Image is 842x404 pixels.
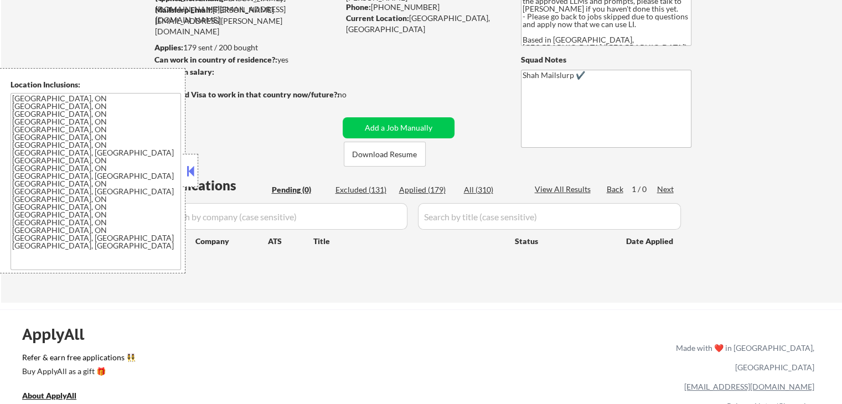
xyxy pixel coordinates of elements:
div: 1 / 0 [632,184,657,195]
div: [PERSON_NAME][EMAIL_ADDRESS][PERSON_NAME][DOMAIN_NAME] [155,4,339,37]
div: Next [657,184,675,195]
div: Pending (0) [272,184,327,195]
a: Buy ApplyAll as a gift 🎁 [22,365,133,379]
div: Title [313,236,504,247]
div: Buy ApplyAll as a gift 🎁 [22,367,133,375]
input: Search by company (case sensitive) [158,203,407,230]
button: Download Resume [344,142,426,167]
strong: Mailslurp Email: [155,5,213,14]
div: Status [515,231,610,251]
strong: Phone: [346,2,371,12]
div: Company [195,236,268,247]
div: Date Applied [626,236,675,247]
div: Excluded (131) [335,184,391,195]
input: Search by title (case sensitive) [418,203,681,230]
div: View All Results [535,184,594,195]
div: [GEOGRAPHIC_DATA], [GEOGRAPHIC_DATA] [346,13,503,34]
div: no [338,89,369,100]
div: Made with ❤️ in [GEOGRAPHIC_DATA], [GEOGRAPHIC_DATA] [671,338,814,377]
div: Location Inclusions: [11,79,181,90]
div: Applications [158,179,268,192]
strong: Will need Visa to work in that country now/future?: [155,90,339,99]
a: Refer & earn free applications 👯‍♀️ [22,354,445,365]
button: Add a Job Manually [343,117,454,138]
div: 179 sent / 200 bought [154,42,339,53]
a: About ApplyAll [22,390,92,403]
div: Squad Notes [521,54,691,65]
strong: Applies: [154,43,183,52]
div: yes [154,54,335,65]
div: ATS [268,236,313,247]
div: [PHONE_NUMBER] [346,2,503,13]
div: All (310) [464,184,519,195]
u: About ApplyAll [22,391,76,400]
a: [EMAIL_ADDRESS][DOMAIN_NAME] [684,382,814,391]
strong: Current Location: [346,13,409,23]
div: Applied (179) [399,184,454,195]
strong: Minimum salary: [154,67,214,76]
div: ApplyAll [22,325,97,344]
div: Back [607,184,624,195]
strong: Can work in country of residence?: [154,55,277,64]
